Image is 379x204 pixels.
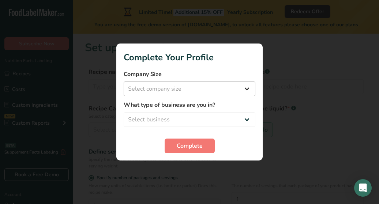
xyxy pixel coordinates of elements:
label: Company Size [124,70,255,79]
h1: Complete Your Profile [124,51,255,64]
label: What type of business are you in? [124,101,255,109]
div: Open Intercom Messenger [354,179,372,197]
span: Complete [177,141,203,150]
button: Complete [165,139,215,153]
